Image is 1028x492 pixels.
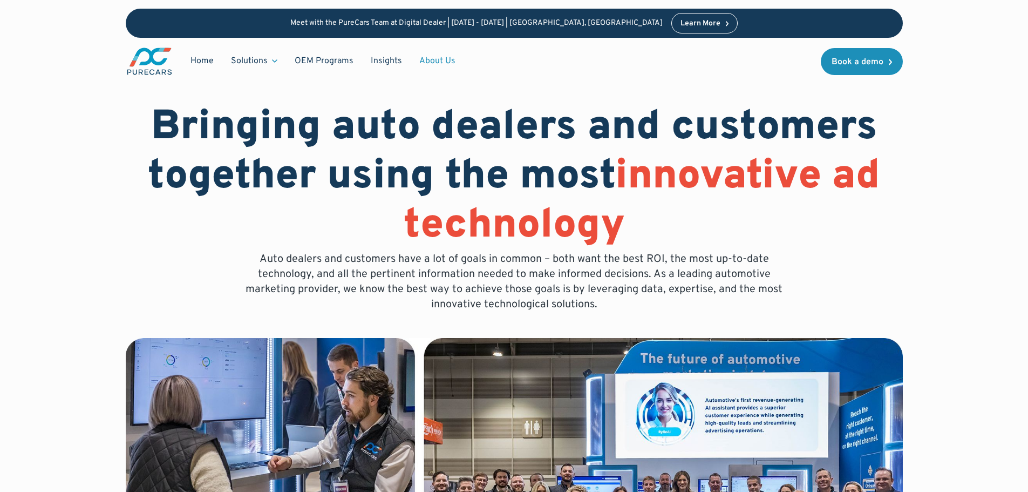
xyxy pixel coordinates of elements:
[832,58,883,66] div: Book a demo
[182,51,222,71] a: Home
[680,20,720,28] div: Learn More
[290,19,663,28] p: Meet with the PureCars Team at Digital Dealer | [DATE] - [DATE] | [GEOGRAPHIC_DATA], [GEOGRAPHIC_...
[126,104,903,252] h1: Bringing auto dealers and customers together using the most
[671,13,738,33] a: Learn More
[404,151,881,252] span: innovative ad technology
[222,51,286,71] div: Solutions
[238,252,791,312] p: Auto dealers and customers have a lot of goals in common – both want the best ROI, the most up-to...
[286,51,362,71] a: OEM Programs
[411,51,464,71] a: About Us
[362,51,411,71] a: Insights
[231,55,268,67] div: Solutions
[126,46,173,76] a: main
[821,48,903,75] a: Book a demo
[126,46,173,76] img: purecars logo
